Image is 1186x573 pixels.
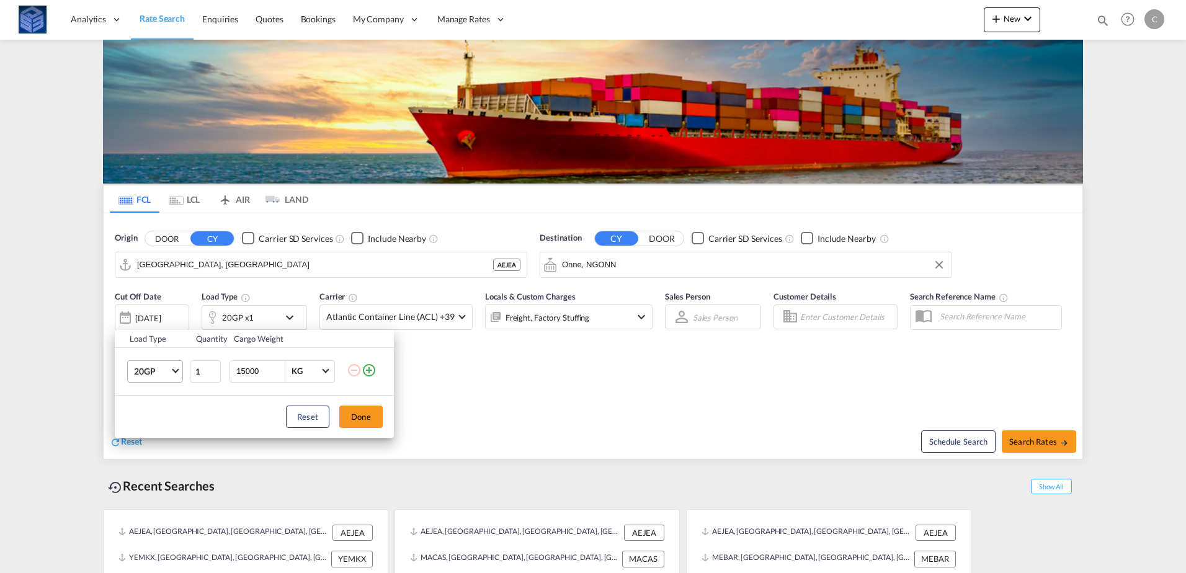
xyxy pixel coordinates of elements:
md-select: Choose: 20GP [127,360,183,383]
span: 20GP [134,365,170,378]
input: Enter Weight [235,361,285,382]
input: Qty [190,360,221,383]
button: Reset [286,406,329,428]
div: KG [292,366,303,376]
th: Load Type [115,330,189,348]
md-icon: icon-minus-circle-outline [347,363,362,378]
button: Done [339,406,383,428]
md-icon: icon-plus-circle-outline [362,363,377,378]
th: Quantity [189,330,227,348]
div: Cargo Weight [234,333,339,344]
